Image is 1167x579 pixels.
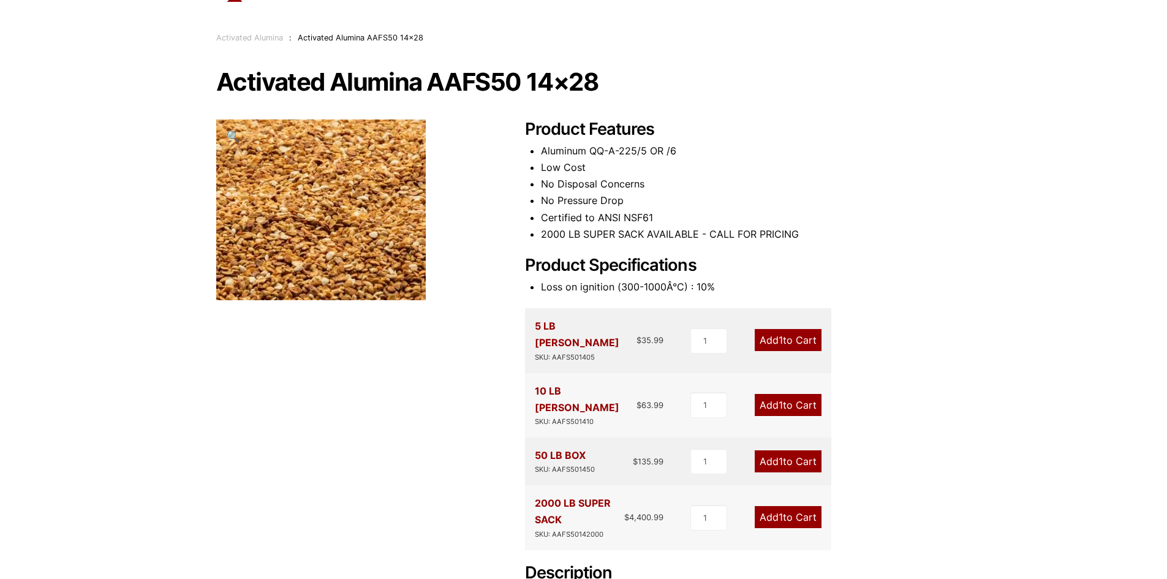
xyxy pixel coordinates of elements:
span: Activated Alumina AAFS50 14×28 [298,33,423,42]
span: $ [636,400,641,410]
li: Aluminum QQ-A-225/5 OR /6 [541,143,951,159]
span: $ [636,335,641,345]
h1: Activated Alumina AAFS50 14×28 [216,69,951,95]
span: 1 [779,399,783,411]
bdi: 4,400.99 [624,512,663,522]
div: 10 LB [PERSON_NAME] [535,383,637,428]
span: $ [624,512,629,522]
div: SKU: AAFS50142000 [535,529,625,540]
a: Add1to Cart [755,329,821,351]
span: 1 [779,455,783,467]
span: 1 [779,511,783,523]
li: Low Cost [541,159,951,176]
li: Certified to ANSI NSF61 [541,210,951,226]
div: SKU: AAFS501450 [535,464,595,475]
a: Activated Alumina [216,33,283,42]
img: Activated Alumina AAFS50 14x28 [216,119,426,300]
h2: Product Features [525,119,951,140]
bdi: 135.99 [633,456,663,466]
bdi: 63.99 [636,400,663,410]
bdi: 35.99 [636,335,663,345]
li: No Pressure Drop [541,192,951,209]
a: Add1to Cart [755,506,821,528]
span: 🔍 [226,129,240,143]
li: Loss on ignition (300-1000Â°C) : 10% [541,279,951,295]
a: Add1to Cart [755,394,821,416]
h2: Product Specifications [525,255,951,276]
a: Add1to Cart [755,450,821,472]
div: 50 LB BOX [535,447,595,475]
span: $ [633,456,638,466]
div: 2000 LB SUPER SACK [535,495,625,540]
li: 2000 LB SUPER SACK AVAILABLE - CALL FOR PRICING [541,226,951,243]
a: View full-screen image gallery [216,119,250,153]
div: 5 LB [PERSON_NAME] [535,318,637,363]
span: 1 [779,334,783,346]
span: : [289,33,292,42]
div: SKU: AAFS501405 [535,352,637,363]
div: SKU: AAFS501410 [535,416,637,428]
li: No Disposal Concerns [541,176,951,192]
